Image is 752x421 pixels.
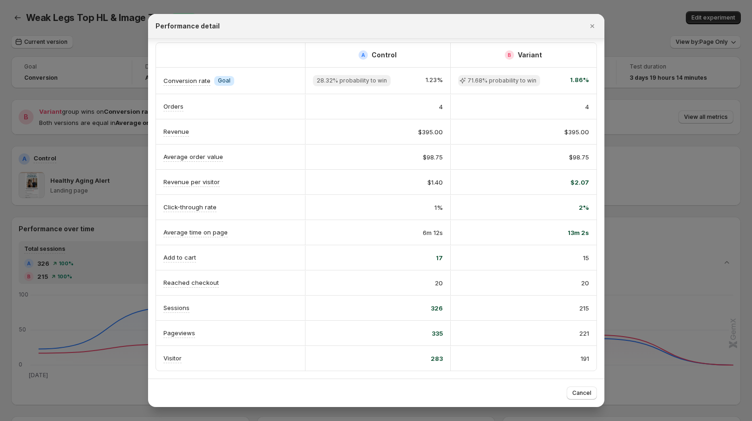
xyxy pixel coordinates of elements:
[579,329,589,338] span: 221
[564,127,589,137] span: $395.00
[431,304,443,313] span: 326
[163,102,183,111] p: Orders
[435,278,443,288] span: 20
[586,20,599,33] button: Close
[423,228,443,237] span: 6m 12s
[361,52,365,58] h2: A
[163,253,196,262] p: Add to cart
[163,202,217,212] p: Click-through rate
[163,152,223,161] p: Average order value
[583,253,589,262] span: 15
[163,353,182,363] p: Visitor
[418,127,443,137] span: $395.00
[163,127,189,136] p: Revenue
[569,152,589,162] span: $98.75
[579,304,589,313] span: 215
[163,328,195,338] p: Pageviews
[317,77,387,84] span: 28.32% probability to win
[372,50,397,60] h2: Control
[163,303,190,312] p: Sessions
[570,178,589,187] span: $2.07
[426,75,443,86] span: 1.23%
[432,329,443,338] span: 335
[581,278,589,288] span: 20
[163,177,220,186] p: Revenue per visitor
[467,77,536,84] span: 71.68% probability to win
[567,386,597,400] button: Cancel
[423,152,443,162] span: $98.75
[585,102,589,111] span: 4
[568,228,589,237] span: 13m 2s
[434,203,443,212] span: 1%
[427,178,443,187] span: $1.40
[570,75,589,86] span: 1.86%
[163,278,219,287] p: Reached checkout
[439,102,443,111] span: 4
[163,228,228,237] p: Average time on page
[156,21,220,31] h2: Performance detail
[508,52,511,58] h2: B
[218,77,230,84] span: Goal
[579,203,589,212] span: 2%
[163,76,210,85] p: Conversion rate
[572,389,591,397] span: Cancel
[431,354,443,363] span: 283
[436,253,443,262] span: 17
[518,50,542,60] h2: Variant
[581,354,589,363] span: 191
